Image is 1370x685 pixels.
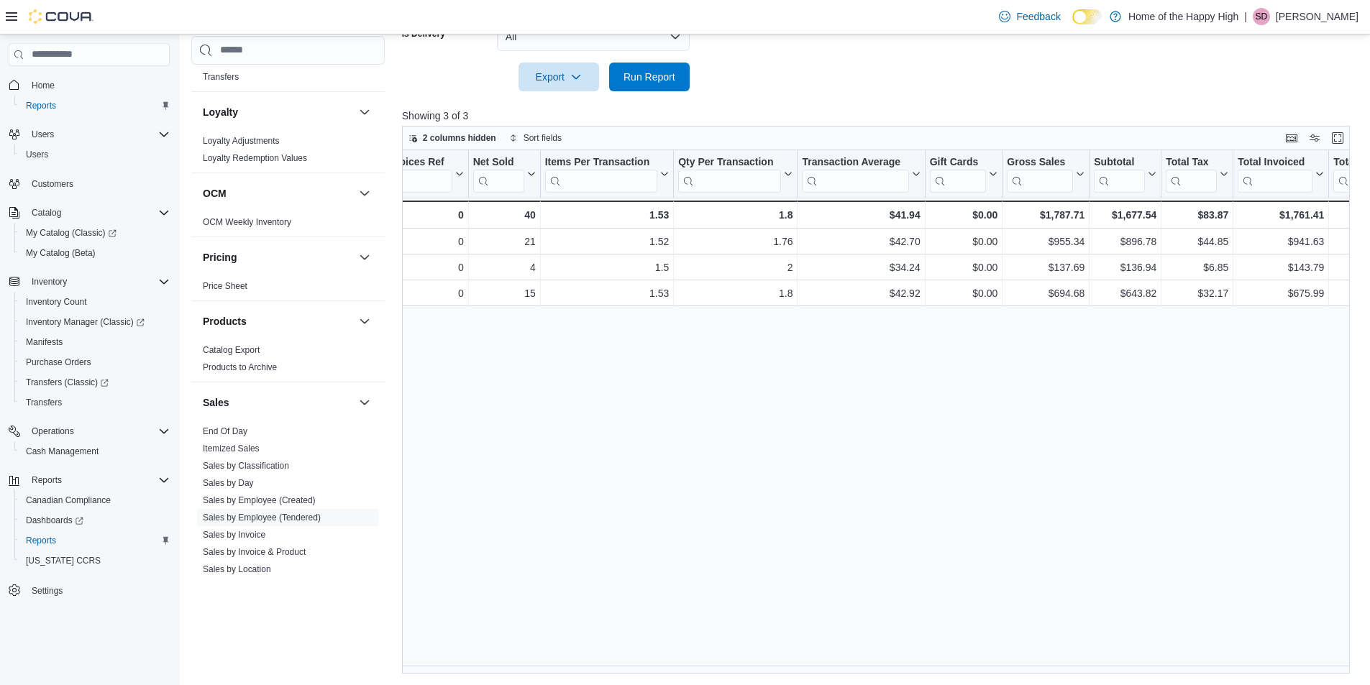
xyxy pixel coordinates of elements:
[203,564,271,575] span: Sales by Location
[3,203,175,223] button: Catalog
[14,332,175,352] button: Manifests
[20,394,170,411] span: Transfers
[203,314,353,328] button: Products
[26,100,56,111] span: Reports
[1007,206,1084,224] div: $1,787.71
[20,293,170,311] span: Inventory Count
[472,155,524,192] div: Net Sold
[678,155,781,169] div: Qty Per Transaction
[203,217,291,227] a: OCM Weekly Inventory
[1244,8,1247,25] p: |
[20,374,114,391] a: Transfers (Classic)
[497,22,690,51] button: All
[1094,285,1156,302] div: $643.82
[26,149,48,160] span: Users
[1283,129,1300,147] button: Keyboard shortcuts
[203,460,289,472] span: Sales by Classification
[203,250,237,265] h3: Pricing
[385,285,463,302] div: 0
[26,204,67,221] button: Catalog
[191,132,385,173] div: Loyalty
[1072,24,1073,25] span: Dark Mode
[385,233,463,250] div: 0
[203,71,239,83] span: Transfers
[929,259,997,276] div: $0.00
[1007,155,1073,169] div: Gross Sales
[203,529,265,541] span: Sales by Invoice
[1072,9,1102,24] input: Dark Mode
[20,374,170,391] span: Transfers (Classic)
[1007,155,1073,192] div: Gross Sales
[929,233,997,250] div: $0.00
[20,244,170,262] span: My Catalog (Beta)
[203,564,271,574] a: Sales by Location
[356,394,373,411] button: Sales
[32,474,62,486] span: Reports
[1166,155,1217,169] div: Total Tax
[26,535,56,546] span: Reports
[20,552,170,569] span: Washington CCRS
[26,377,109,388] span: Transfers (Classic)
[203,530,265,540] a: Sales by Invoice
[14,551,175,571] button: [US_STATE] CCRS
[1276,8,1358,25] p: [PERSON_NAME]
[1007,259,1084,276] div: $137.69
[203,478,254,488] a: Sales by Day
[203,512,321,523] a: Sales by Employee (Tendered)
[1166,206,1228,224] div: $83.87
[26,357,91,368] span: Purchase Orders
[545,285,670,302] div: 1.53
[1007,155,1084,192] button: Gross Sales
[20,146,54,163] a: Users
[203,443,260,454] a: Itemized Sales
[527,63,590,91] span: Export
[203,280,247,292] span: Price Sheet
[26,336,63,348] span: Manifests
[20,146,170,163] span: Users
[1238,155,1312,169] div: Total Invoiced
[20,512,170,529] span: Dashboards
[3,124,175,144] button: Users
[203,136,280,146] a: Loyalty Adjustments
[203,395,229,410] h3: Sales
[14,352,175,372] button: Purchase Orders
[26,175,170,193] span: Customers
[1094,233,1156,250] div: $896.78
[20,354,170,371] span: Purchase Orders
[26,495,111,506] span: Canadian Compliance
[14,144,175,165] button: Users
[203,395,353,410] button: Sales
[385,155,452,169] div: Invoices Ref
[1306,129,1323,147] button: Display options
[26,555,101,566] span: [US_STATE] CCRS
[609,63,690,91] button: Run Report
[1007,285,1084,302] div: $694.68
[14,392,175,413] button: Transfers
[26,316,145,328] span: Inventory Manager (Classic)
[14,441,175,461] button: Cash Management
[802,155,920,192] button: Transaction Average
[20,354,97,371] a: Purchase Orders
[26,273,170,290] span: Inventory
[1166,259,1228,276] div: $6.85
[32,276,67,288] span: Inventory
[678,155,781,192] div: Qty Per Transaction
[203,477,254,489] span: Sales by Day
[802,206,920,224] div: $41.94
[472,206,535,224] div: 40
[14,510,175,530] a: Dashboards
[26,581,170,599] span: Settings
[423,132,496,144] span: 2 columns hidden
[203,281,247,291] a: Price Sheet
[203,152,307,164] span: Loyalty Redemption Values
[473,233,536,250] div: 21
[20,293,93,311] a: Inventory Count
[1256,8,1268,25] span: SD
[519,63,599,91] button: Export
[20,97,62,114] a: Reports
[26,126,60,143] button: Users
[20,313,150,331] a: Inventory Manager (Classic)
[1166,233,1228,250] div: $44.85
[678,233,793,250] div: 1.76
[14,530,175,551] button: Reports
